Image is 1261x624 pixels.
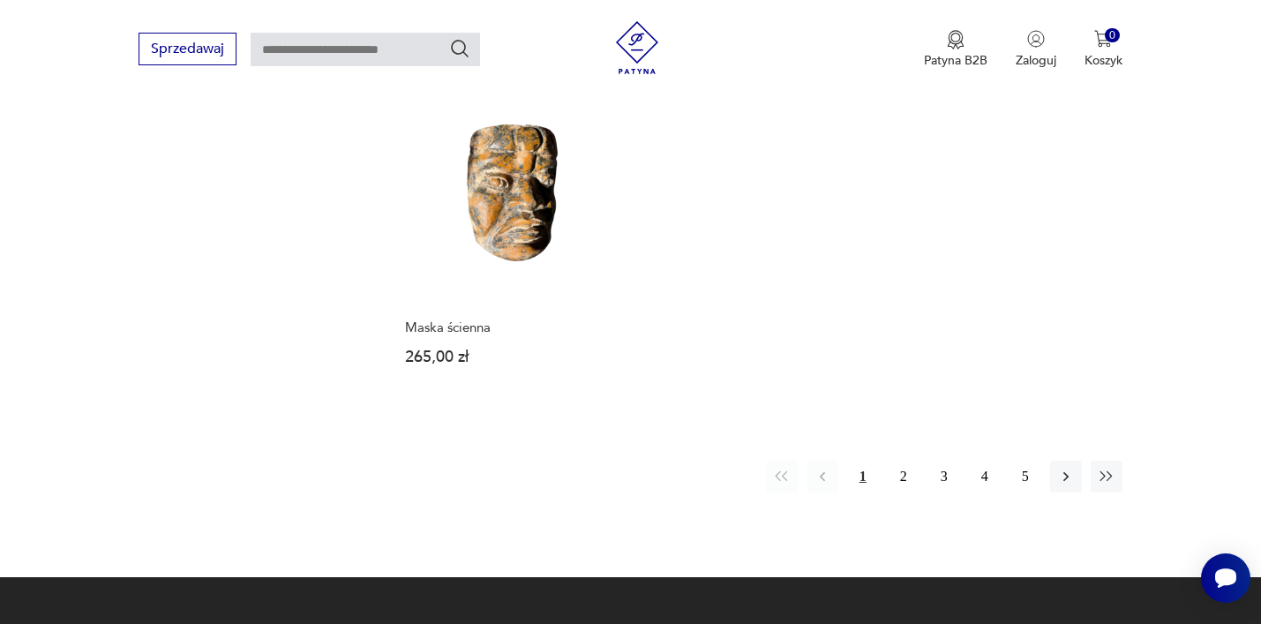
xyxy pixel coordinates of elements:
[1016,52,1056,69] p: Zaloguj
[924,52,987,69] p: Patyna B2B
[449,38,470,59] button: Szukaj
[1010,461,1041,492] button: 5
[924,30,987,69] button: Patyna B2B
[928,461,960,492] button: 3
[405,320,619,335] h3: Maska ścienna
[924,30,987,69] a: Ikona medaluPatyna B2B
[847,461,879,492] button: 1
[405,350,619,365] p: 265,00 zł
[1085,52,1122,69] p: Koszyk
[139,33,236,65] button: Sprzedawaj
[139,44,236,56] a: Sprzedawaj
[1016,30,1056,69] button: Zaloguj
[947,30,965,49] img: Ikona medalu
[397,77,627,400] a: Maska ściennaMaska ścienna265,00 zł
[888,461,919,492] button: 2
[1094,30,1112,48] img: Ikona koszyka
[1085,30,1122,69] button: 0Koszyk
[611,21,664,74] img: Patyna - sklep z meblami i dekoracjami vintage
[969,461,1001,492] button: 4
[1027,30,1045,48] img: Ikonka użytkownika
[1201,553,1250,603] iframe: Smartsupp widget button
[1105,28,1120,43] div: 0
